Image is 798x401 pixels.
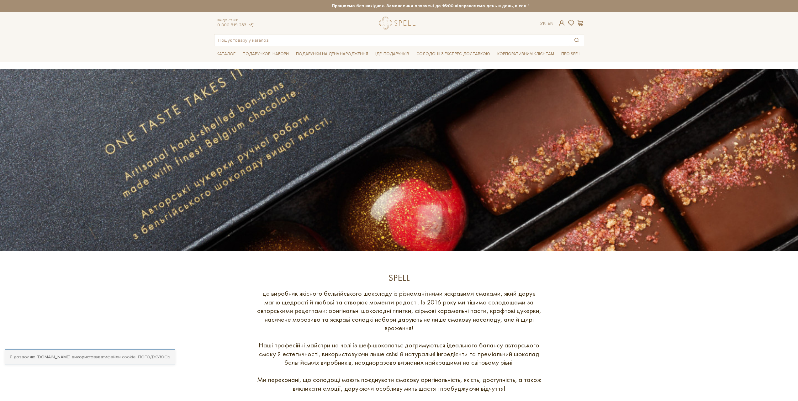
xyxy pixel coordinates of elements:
[255,272,543,284] div: Spell
[559,49,584,59] span: Про Spell
[270,3,640,9] strong: Працюємо без вихідних. Замовлення оплачені до 16:00 відправляємо день в день, після 16:00 - насту...
[548,21,553,26] a: En
[379,17,418,29] a: logo
[546,21,547,26] span: |
[107,354,136,360] a: файли cookie
[240,49,291,59] span: Подарункові набори
[293,49,371,59] span: Подарунки на День народження
[138,354,170,360] a: Погоджуюсь
[540,21,553,26] div: Ук
[569,34,584,46] button: Пошук товару у каталозі
[217,22,246,28] a: 0 800 319 233
[217,18,254,22] span: Консультація:
[495,49,557,59] a: Корпоративним клієнтам
[214,49,238,59] span: Каталог
[5,354,175,360] div: Я дозволяю [DOMAIN_NAME] використовувати
[214,34,569,46] input: Пошук товару у каталозі
[248,22,254,28] a: telegram
[373,49,412,59] span: Ідеї подарунків
[414,49,493,59] a: Солодощі з експрес-доставкою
